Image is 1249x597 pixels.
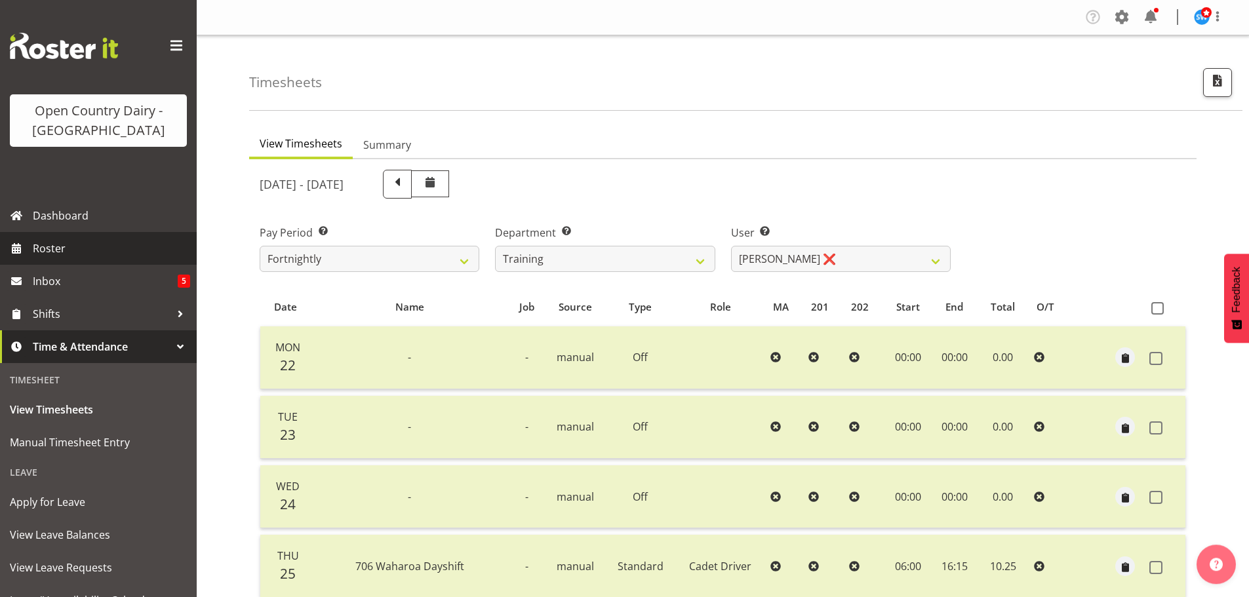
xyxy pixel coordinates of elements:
[932,465,977,528] td: 00:00
[557,350,594,364] span: manual
[710,299,731,315] span: Role
[275,340,300,355] span: Mon
[10,525,187,545] span: View Leave Balances
[851,299,869,315] span: 202
[1210,558,1223,571] img: help-xxl-2.png
[1037,299,1054,315] span: O/T
[408,419,411,434] span: -
[559,299,592,315] span: Source
[33,304,170,324] span: Shifts
[1203,68,1232,97] button: Export CSV
[10,433,187,452] span: Manual Timesheet Entry
[280,495,296,513] span: 24
[3,518,193,551] a: View Leave Balances
[395,299,424,315] span: Name
[525,490,528,504] span: -
[277,549,299,563] span: Thu
[10,558,187,577] span: View Leave Requests
[731,225,951,241] label: User
[33,271,178,291] span: Inbox
[1224,254,1249,343] button: Feedback - Show survey
[280,356,296,374] span: 22
[977,326,1029,389] td: 0.00
[408,490,411,504] span: -
[260,225,479,241] label: Pay Period
[495,225,715,241] label: Department
[773,299,789,315] span: MA
[33,239,190,258] span: Roster
[10,400,187,419] span: View Timesheets
[525,559,528,573] span: -
[557,490,594,504] span: manual
[932,396,977,459] td: 00:00
[260,177,344,191] h5: [DATE] - [DATE]
[977,465,1029,528] td: 0.00
[519,299,534,315] span: Job
[33,337,170,356] span: Time & Attendance
[932,326,977,389] td: 00:00
[896,299,920,315] span: Start
[3,366,193,393] div: Timesheet
[23,101,174,140] div: Open Country Dairy - [GEOGRAPHIC_DATA]
[3,459,193,486] div: Leave
[991,299,1015,315] span: Total
[884,396,932,459] td: 00:00
[606,465,675,528] td: Off
[3,486,193,518] a: Apply for Leave
[884,326,932,389] td: 00:00
[274,299,297,315] span: Date
[278,410,298,424] span: Tue
[977,396,1029,459] td: 0.00
[10,492,187,512] span: Apply for Leave
[689,559,751,573] span: Cadet Driver
[10,33,118,59] img: Rosterit website logo
[3,551,193,584] a: View Leave Requests
[249,75,322,90] h4: Timesheets
[3,426,193,459] a: Manual Timesheet Entry
[178,275,190,288] span: 5
[280,425,296,444] span: 23
[606,396,675,459] td: Off
[33,206,190,225] span: Dashboard
[525,350,528,364] span: -
[408,350,411,364] span: -
[557,419,594,434] span: manual
[280,564,296,583] span: 25
[525,419,528,434] span: -
[557,559,594,573] span: manual
[811,299,829,315] span: 201
[276,479,300,493] span: Wed
[945,299,963,315] span: End
[1194,9,1210,25] img: steve-webb7510.jpg
[1231,267,1242,313] span: Feedback
[363,137,411,153] span: Summary
[629,299,652,315] span: Type
[355,559,464,573] span: 706 Waharoa Dayshift
[3,393,193,426] a: View Timesheets
[260,136,342,151] span: View Timesheets
[884,465,932,528] td: 00:00
[606,326,675,389] td: Off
